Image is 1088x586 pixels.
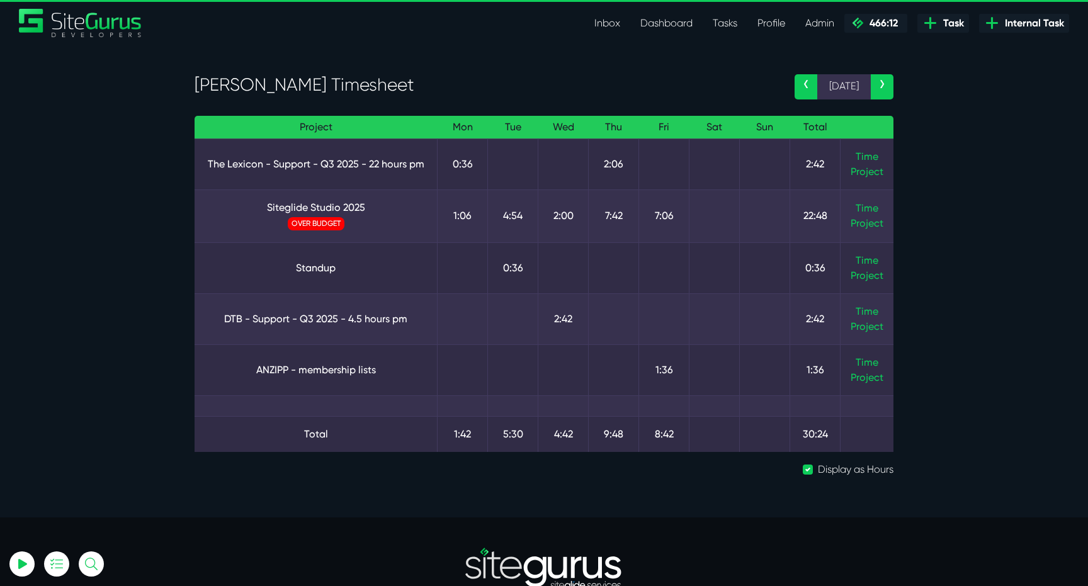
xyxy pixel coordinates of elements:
td: 30:24 [790,416,841,452]
span: OVER BUDGET [288,217,344,230]
a: Task [917,14,969,33]
a: Time [856,305,878,317]
a: DTB - Support - Q3 2025 - 4.5 hours pm [205,312,427,327]
a: › [871,74,893,99]
td: 5:30 [488,416,538,452]
td: 22:48 [790,189,841,242]
span: Task [938,16,964,31]
td: 1:42 [438,416,488,452]
td: 4:42 [538,416,589,452]
td: 2:42 [790,293,841,344]
a: The Lexicon - Support - Q3 2025 - 22 hours pm [205,157,427,172]
td: 2:42 [538,293,589,344]
a: Tasks [703,11,747,36]
td: 0:36 [438,138,488,189]
a: Standup [205,261,427,276]
td: Total [195,416,438,452]
a: Project [851,370,883,385]
td: 7:06 [639,189,689,242]
a: Time [856,150,878,162]
img: Sitegurus Logo [19,9,142,37]
span: 466:12 [864,17,898,29]
td: 1:06 [438,189,488,242]
td: 4:54 [488,189,538,242]
a: Time [856,202,878,214]
td: 0:36 [488,242,538,293]
td: 9:48 [589,416,639,452]
a: Internal Task [979,14,1069,33]
a: Profile [747,11,795,36]
td: 2:00 [538,189,589,242]
td: 1:36 [790,344,841,395]
span: Internal Task [1000,16,1064,31]
td: 7:42 [589,189,639,242]
label: Display as Hours [818,462,893,477]
th: Total [790,116,841,139]
th: Fri [639,116,689,139]
a: ANZIPP - membership lists [205,363,427,378]
td: 8:42 [639,416,689,452]
a: Admin [795,11,844,36]
th: Tue [488,116,538,139]
a: Project [851,216,883,231]
th: Wed [538,116,589,139]
a: Project [851,268,883,283]
span: [DATE] [817,74,871,99]
a: Project [851,164,883,179]
th: Mon [438,116,488,139]
h3: [PERSON_NAME] Timesheet [195,74,776,96]
td: 0:36 [790,242,841,293]
a: Time [856,254,878,266]
a: ‹ [795,74,817,99]
td: 1:36 [639,344,689,395]
td: 2:06 [589,138,639,189]
td: 2:42 [790,138,841,189]
a: Siteglide Studio 2025 [205,200,427,215]
th: Project [195,116,438,139]
th: Sat [689,116,740,139]
a: Project [851,319,883,334]
th: Thu [589,116,639,139]
a: 466:12 [844,14,907,33]
a: Dashboard [630,11,703,36]
a: Inbox [584,11,630,36]
th: Sun [740,116,790,139]
a: Time [856,356,878,368]
a: SiteGurus [19,9,142,37]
